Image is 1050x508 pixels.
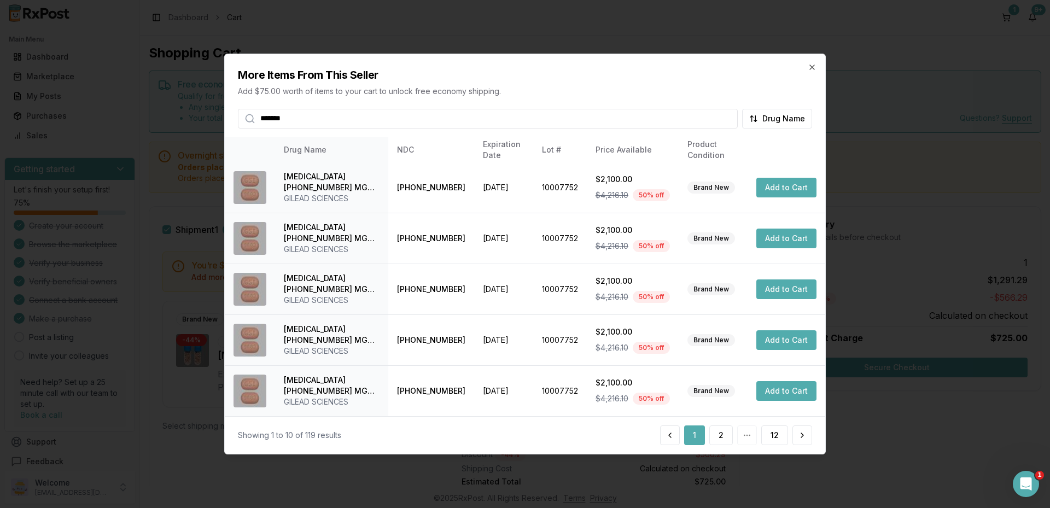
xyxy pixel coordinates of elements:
td: [PHONE_NUMBER] [388,162,474,213]
div: Showing 1 to 10 of 119 results [238,430,341,441]
div: $2,100.00 [596,225,670,236]
div: GILEAD SCIENCES [284,193,380,204]
th: Expiration Date [474,137,533,164]
div: GILEAD SCIENCES [284,346,380,357]
span: $4,216.10 [596,241,628,252]
p: Add $75.00 worth of items to your cart to unlock free economy shipping. [238,86,812,97]
div: GILEAD SCIENCES [284,295,380,306]
div: 50 % off [633,189,670,201]
span: $4,216.10 [596,291,628,302]
td: [DATE] [474,315,533,366]
img: Biktarvy 50-200-25 MG TABS [234,324,266,357]
img: Biktarvy 50-200-25 MG TABS [234,222,266,255]
button: Add to Cart [756,330,816,350]
div: [MEDICAL_DATA] [PHONE_NUMBER] MG TABS [284,222,380,244]
div: Brand New [687,283,735,295]
div: $2,100.00 [596,174,670,185]
div: [MEDICAL_DATA] [PHONE_NUMBER] MG TABS [284,273,380,295]
span: $4,216.10 [596,342,628,353]
button: Drug Name [742,109,812,129]
td: [PHONE_NUMBER] [388,315,474,366]
button: 1 [684,425,705,445]
div: $2,100.00 [596,326,670,337]
div: GILEAD SCIENCES [284,396,380,407]
div: 50 % off [633,342,670,354]
img: Biktarvy 50-200-25 MG TABS [234,171,266,204]
button: 2 [709,425,733,445]
div: $2,100.00 [596,377,670,388]
td: 10007752 [533,264,587,315]
iframe: Intercom live chat [1013,471,1039,497]
h2: More Items From This Seller [238,67,812,83]
img: Biktarvy 50-200-25 MG TABS [234,375,266,407]
td: [DATE] [474,366,533,417]
div: Brand New [687,385,735,397]
td: [DATE] [474,162,533,213]
span: $4,216.10 [596,190,628,201]
span: 1 [1035,471,1044,480]
span: Drug Name [762,113,805,124]
button: Add to Cart [756,279,816,299]
button: Add to Cart [756,178,816,197]
td: [PHONE_NUMBER] [388,366,474,417]
div: Brand New [687,334,735,346]
div: 50 % off [633,393,670,405]
div: [MEDICAL_DATA] [PHONE_NUMBER] MG TABS [284,375,380,396]
td: 10007752 [533,366,587,417]
td: 10007752 [533,213,587,264]
td: 10007752 [533,162,587,213]
div: 50 % off [633,240,670,252]
th: Price Available [587,137,679,164]
td: [PHONE_NUMBER] [388,264,474,315]
div: GILEAD SCIENCES [284,244,380,255]
td: 10007752 [533,315,587,366]
img: Biktarvy 50-200-25 MG TABS [234,273,266,306]
div: 50 % off [633,291,670,303]
div: [MEDICAL_DATA] [PHONE_NUMBER] MG TABS [284,324,380,346]
div: [MEDICAL_DATA] [PHONE_NUMBER] MG TABS [284,171,380,193]
button: Add to Cart [756,381,816,401]
td: [DATE] [474,264,533,315]
span: $4,216.10 [596,393,628,404]
th: Drug Name [275,137,388,164]
th: Lot # [533,137,587,164]
th: NDC [388,137,474,164]
button: 12 [761,425,788,445]
div: Brand New [687,182,735,194]
div: $2,100.00 [596,276,670,287]
button: Add to Cart [756,229,816,248]
div: Brand New [687,232,735,244]
th: Product Condition [679,137,748,164]
td: [DATE] [474,213,533,264]
td: [PHONE_NUMBER] [388,213,474,264]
